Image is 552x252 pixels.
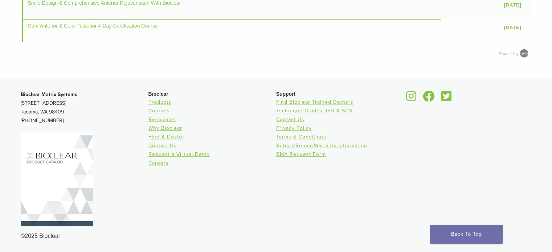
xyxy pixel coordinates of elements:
[421,95,437,102] a: Bioclear
[430,225,503,244] a: Back To Top
[28,23,158,29] a: Core Anterior & Core Posterior 4-Day Certification Course
[276,142,367,149] a: Return/Repair/Warranty Information
[148,125,182,131] a: Why Bioclear
[21,132,93,226] img: Bioclear
[276,116,304,123] a: Contact Us
[404,95,419,102] a: Bioclear
[276,91,296,97] span: Support
[519,48,529,59] img: Arlo training & Event Software
[21,91,77,98] strong: Bioclear Matrix Systems
[276,151,326,157] a: RMA Request Form
[148,151,210,157] a: Request a Virtual Demo
[148,108,170,114] a: Courses
[499,52,530,56] a: Powered by
[21,90,148,125] p: [STREET_ADDRESS] Tacoma, WA 98409 [PHONE_NUMBER]
[276,108,352,114] a: Technique Guides, IFU & SDS
[148,134,184,140] a: Find A Doctor
[148,116,176,123] a: Resources
[276,134,326,140] a: Terms & Conditions
[21,232,532,240] div: ©2025 Bioclear
[276,125,312,131] a: Privacy Policy
[148,142,177,149] a: Contact Us
[500,22,525,33] a: [DATE]
[148,160,169,166] a: Careers
[439,95,454,102] a: Bioclear
[276,99,353,105] a: Find Bioclear Trained Doctors
[148,91,168,97] span: Bioclear
[148,99,171,105] a: Products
